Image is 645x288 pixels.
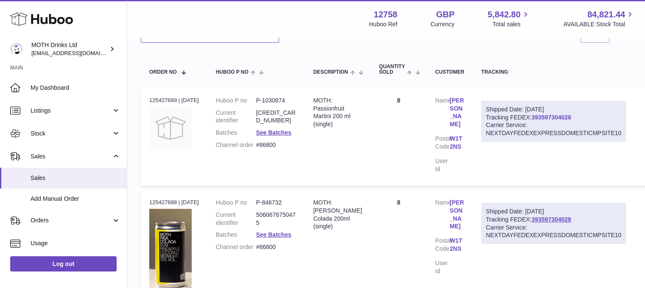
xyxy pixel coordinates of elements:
[31,41,108,57] div: MOTH Drinks Ltd
[313,199,362,231] div: MOTH: [PERSON_NAME] Colada 200ml (single)
[371,88,427,186] td: 8
[374,9,397,20] strong: 12758
[313,69,348,75] span: Description
[149,199,199,206] div: 125427688 | [DATE]
[481,101,626,142] div: Tracking FEDEX:
[435,97,450,131] dt: Name
[481,69,626,75] div: Tracking
[149,107,192,149] img: no-photo.jpg
[435,237,450,255] dt: Postal Code
[216,97,256,105] dt: Huboo P no
[256,129,291,136] a: See Batches
[216,243,256,251] dt: Channel order
[256,243,296,251] dd: #86800
[216,141,256,149] dt: Channel order
[256,141,296,149] dd: #86800
[488,9,531,28] a: 5,842.80 Total sales
[435,157,450,173] dt: User Id
[31,50,125,56] span: [EMAIL_ADDRESS][DOMAIN_NAME]
[256,109,296,125] dd: [CREDIT_CARD_NUMBER]
[450,199,464,231] a: [PERSON_NAME]
[379,64,405,75] span: Quantity Sold
[31,84,120,92] span: My Dashboard
[216,129,256,137] dt: Batches
[256,199,296,207] dd: P-846732
[149,97,199,104] div: 125427689 | [DATE]
[486,121,621,137] div: Carrier Service: NEXTDAYFEDEXEXPRESSDOMESTICMPSITE10
[216,69,249,75] span: Huboo P no
[531,114,571,121] a: 393597304028
[436,9,454,20] strong: GBP
[563,9,635,28] a: 84,821.44 AVAILABLE Stock Total
[10,43,23,55] img: orders@mothdrinks.com
[31,195,120,203] span: Add Manual Order
[256,231,291,238] a: See Batches
[216,211,256,227] dt: Current identifier
[435,259,450,275] dt: User Id
[31,107,112,115] span: Listings
[450,97,464,129] a: [PERSON_NAME]
[486,105,621,114] div: Shipped Date: [DATE]
[149,69,177,75] span: Order No
[435,69,464,75] div: Customer
[587,9,625,20] span: 84,821.44
[216,231,256,239] dt: Batches
[31,216,112,224] span: Orders
[435,199,450,233] dt: Name
[31,152,112,161] span: Sales
[450,237,464,253] a: W1T 2NS
[531,216,571,223] a: 393597304028
[450,135,464,151] a: W1T 2NS
[256,97,296,105] dd: P-1030874
[369,20,397,28] div: Huboo Ref
[31,239,120,247] span: Usage
[563,20,635,28] span: AVAILABLE Stock Total
[256,211,296,227] dd: 5060676750475
[488,9,521,20] span: 5,842.80
[435,135,450,153] dt: Postal Code
[216,199,256,207] dt: Huboo P no
[492,20,530,28] span: Total sales
[31,174,120,182] span: Sales
[313,97,362,129] div: MOTH: Passionfruit Martini 200 ml (single)
[486,208,621,216] div: Shipped Date: [DATE]
[216,109,256,125] dt: Current identifier
[430,20,455,28] div: Currency
[486,224,621,240] div: Carrier Service: NEXTDAYFEDEXEXPRESSDOMESTICMPSITE10
[481,203,626,244] div: Tracking FEDEX:
[31,130,112,138] span: Stock
[10,256,117,271] a: Log out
